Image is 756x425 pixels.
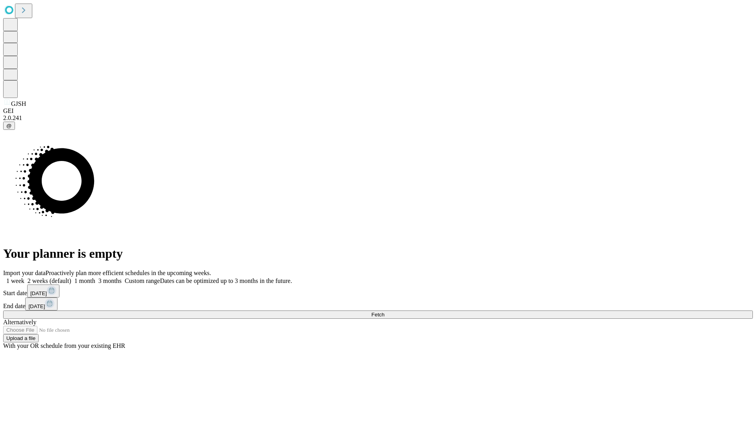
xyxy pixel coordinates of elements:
span: 2 weeks (default) [28,277,71,284]
button: [DATE] [25,297,57,310]
span: GJSH [11,100,26,107]
h1: Your planner is empty [3,246,753,261]
span: @ [6,123,12,129]
button: Upload a file [3,334,39,342]
span: [DATE] [28,303,45,309]
span: Proactively plan more efficient schedules in the upcoming weeks. [46,270,211,276]
span: 3 months [98,277,122,284]
span: 1 week [6,277,24,284]
button: Fetch [3,310,753,319]
span: With your OR schedule from your existing EHR [3,342,125,349]
span: 1 month [74,277,95,284]
div: End date [3,297,753,310]
button: [DATE] [27,285,59,297]
span: Fetch [371,312,384,318]
span: Alternatively [3,319,36,325]
span: Custom range [125,277,160,284]
span: [DATE] [30,290,47,296]
button: @ [3,122,15,130]
div: 2.0.241 [3,115,753,122]
div: GEI [3,107,753,115]
div: Start date [3,285,753,297]
span: Dates can be optimized up to 3 months in the future. [160,277,292,284]
span: Import your data [3,270,46,276]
